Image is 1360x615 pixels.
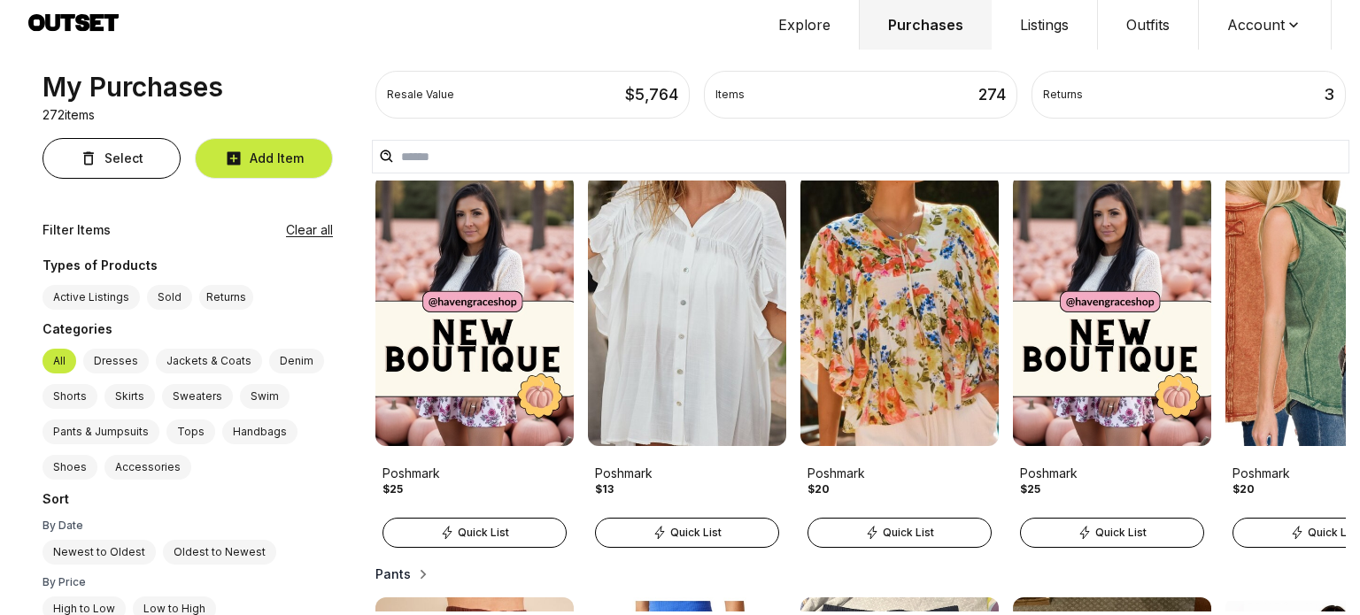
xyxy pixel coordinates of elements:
[375,565,432,583] button: Pants
[104,384,155,409] label: Skirts
[42,221,111,239] div: Filter Items
[42,575,333,589] div: By Price
[978,82,1006,107] div: 274
[195,138,333,179] button: Add Item
[42,490,333,511] div: Sort
[42,519,333,533] div: By Date
[670,526,722,540] span: Quick List
[883,526,934,540] span: Quick List
[42,540,156,565] label: Newest to Oldest
[800,174,999,446] img: Product Image
[1013,514,1211,548] a: Quick List
[42,138,181,179] button: Select
[625,82,678,107] div: $ 5,764
[166,419,215,444] label: Tops
[1043,88,1083,102] div: Returns
[595,465,779,482] div: Poshmark
[807,482,830,496] div: $20
[199,285,253,310] button: Returns
[807,465,992,482] div: Poshmark
[1095,526,1147,540] span: Quick List
[42,455,97,480] label: Shoes
[42,285,140,310] label: Active Listings
[588,174,786,446] img: Product Image
[375,174,574,446] img: Product Image
[104,455,191,480] label: Accessories
[382,482,403,496] div: $25
[42,384,97,409] label: Shorts
[42,106,95,124] p: 272 items
[42,320,333,342] div: Categories
[588,514,786,548] a: Quick List
[240,384,290,409] label: Swim
[387,88,454,102] div: Resale Value
[375,514,574,548] a: Quick List
[163,540,276,565] label: Oldest to Newest
[42,419,159,444] label: Pants & Jumpsuits
[147,285,192,310] label: Sold
[156,349,262,373] label: Jackets & Coats
[42,257,333,278] div: Types of Products
[458,526,509,540] span: Quick List
[162,384,233,409] label: Sweaters
[1324,82,1334,107] div: 3
[83,349,149,373] label: Dresses
[1232,482,1255,496] div: $20
[1013,174,1211,446] img: Product Image
[1020,465,1204,482] div: Poshmark
[1020,482,1040,496] div: $25
[588,174,786,548] a: Product ImagePoshmark$13Quick List
[286,221,333,239] button: Clear all
[715,88,745,102] div: Items
[800,174,999,548] a: Product ImagePoshmark$20Quick List
[42,71,223,103] div: My Purchases
[1308,526,1359,540] span: Quick List
[42,349,76,373] label: All
[269,349,324,373] label: Denim
[222,419,297,444] label: Handbags
[382,465,567,482] div: Poshmark
[595,482,614,496] div: $13
[375,565,411,583] h2: Pants
[800,514,999,548] a: Quick List
[375,174,574,548] a: Product ImagePoshmark$25Quick List
[1013,174,1211,548] a: Product ImagePoshmark$25Quick List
